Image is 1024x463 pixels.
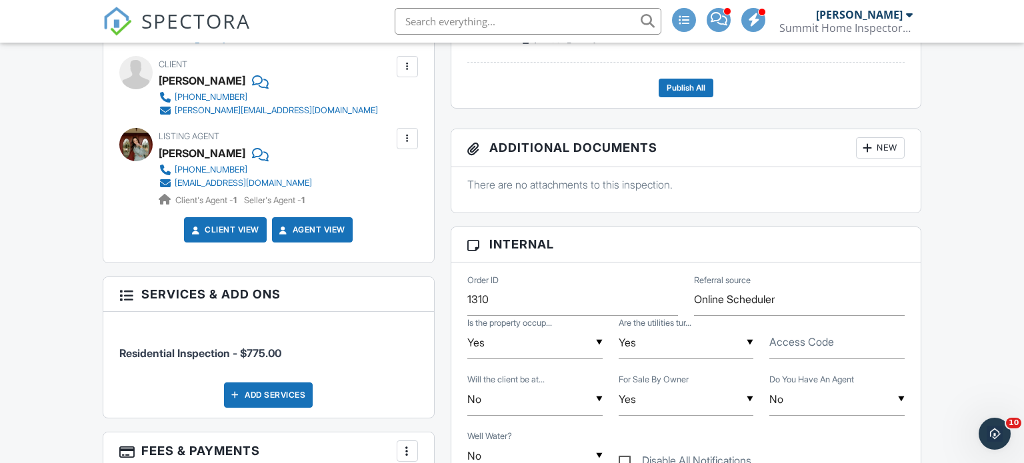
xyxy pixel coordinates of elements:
strong: 1 [233,195,237,205]
label: Is the property occupied? [467,317,552,329]
span: SPECTORA [141,7,251,35]
a: [PHONE_NUMBER] [159,91,378,104]
a: SPECTORA [103,18,251,46]
img: The Best Home Inspection Software - Spectora [103,7,132,36]
span: 10 [1006,418,1021,428]
div: [PHONE_NUMBER] [175,92,247,103]
iframe: Intercom live chat [979,418,1011,450]
a: [PERSON_NAME][EMAIL_ADDRESS][DOMAIN_NAME] [159,104,378,117]
span: Client [159,59,187,69]
div: [PHONE_NUMBER] [175,165,247,175]
label: Order ID [467,274,499,286]
li: Service: Residential Inspection [119,322,418,371]
a: Client View [189,223,259,236]
label: Do You Have An Agent [769,374,854,386]
h3: Internal [451,227,921,262]
a: [PERSON_NAME] [159,143,245,163]
span: Seller's Agent - [244,195,305,205]
div: [PERSON_NAME][EMAIL_ADDRESS][DOMAIN_NAME] [175,105,378,116]
input: Search everything... [395,8,661,35]
h3: Additional Documents [451,129,921,167]
label: Referral source [694,274,751,286]
div: [EMAIL_ADDRESS][DOMAIN_NAME] [175,178,312,189]
div: Summit Home Inspector LLC [779,21,913,35]
strong: 1 [301,195,305,205]
a: Agent View [277,223,345,236]
label: For Sale By Owner [619,374,689,386]
div: New [856,137,905,159]
h3: Services & Add ons [103,277,434,312]
div: Add Services [224,382,313,408]
a: [PHONE_NUMBER] [159,163,312,177]
a: [EMAIL_ADDRESS][DOMAIN_NAME] [159,177,312,190]
div: [PERSON_NAME] [816,8,903,21]
label: Well Water? [467,430,512,442]
label: Will the client be attending? [467,374,545,386]
label: Access Code [769,334,834,349]
p: There are no attachments to this inspection. [467,177,905,192]
div: [PERSON_NAME] [159,71,245,91]
span: Listing Agent [159,131,219,141]
label: Are the utilities turned on? [619,317,691,329]
span: Client's Agent - [175,195,239,205]
input: Access Code [769,326,905,359]
span: Residential Inspection - $775.00 [119,346,281,360]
